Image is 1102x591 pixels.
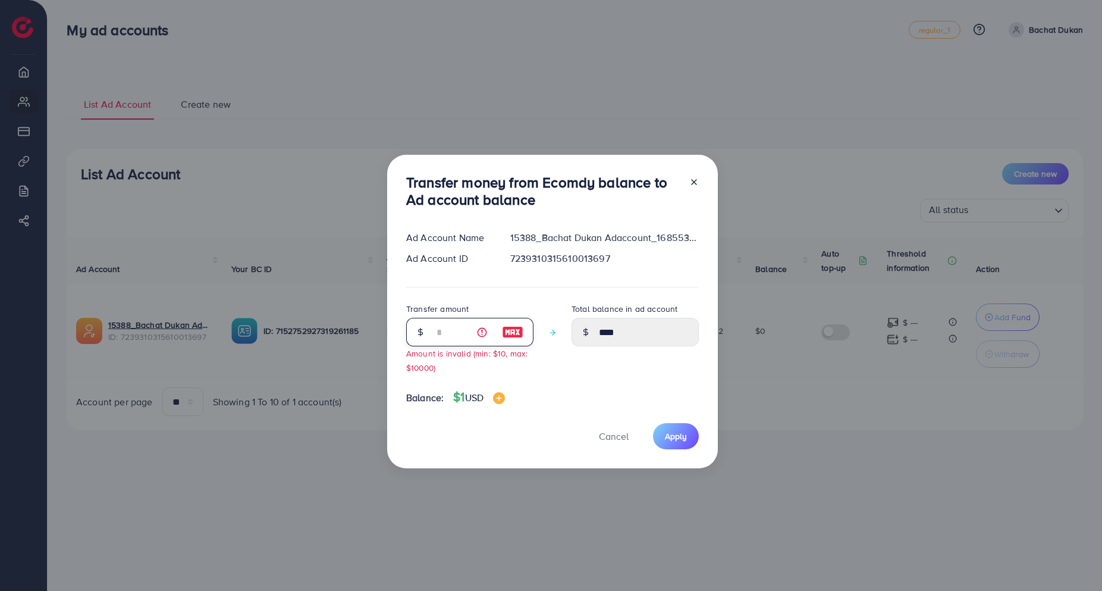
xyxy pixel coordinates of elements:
span: Apply [665,430,687,442]
img: image [502,325,523,339]
img: image [493,392,505,404]
button: Apply [653,423,699,449]
h3: Transfer money from Ecomdy balance to Ad account balance [406,174,680,208]
label: Transfer amount [406,303,469,315]
iframe: Chat [1051,537,1093,582]
div: Ad Account Name [397,231,501,245]
div: 15388_Bachat Dukan Adaccount_1685533292066 [501,231,708,245]
h4: $1 [453,390,505,405]
span: USD [465,391,484,404]
span: Balance: [406,391,444,405]
div: 7239310315610013697 [501,252,708,265]
div: Ad Account ID [397,252,501,265]
label: Total balance in ad account [572,303,677,315]
small: Amount is invalid (min: $10, max: $10000) [406,348,528,373]
button: Cancel [584,423,643,449]
span: Cancel [599,430,629,443]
